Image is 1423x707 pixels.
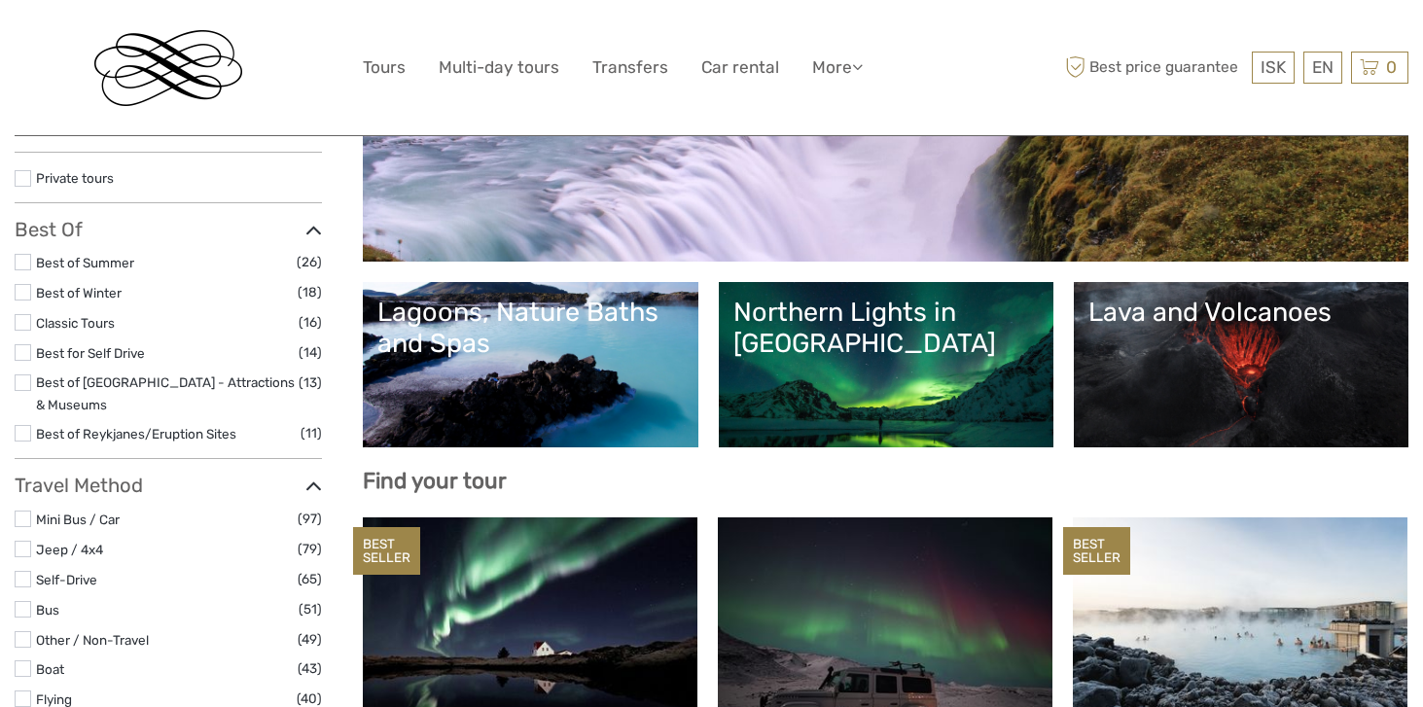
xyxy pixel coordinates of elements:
h3: Travel Method [15,474,322,497]
h3: Best Of [15,218,322,241]
a: More [812,53,863,82]
div: BEST SELLER [353,527,420,576]
span: (16) [299,311,322,334]
a: Other / Non-Travel [36,632,149,648]
a: Jeep / 4x4 [36,542,103,557]
div: Northern Lights in [GEOGRAPHIC_DATA] [733,297,1039,360]
span: 0 [1383,57,1400,77]
a: Golden Circle [377,111,1394,247]
a: Classic Tours [36,315,115,331]
a: Boat [36,661,64,677]
span: (49) [298,628,322,651]
a: Car rental [701,53,779,82]
div: Lagoons, Nature Baths and Spas [377,297,683,360]
a: Private tours [36,170,114,186]
a: Northern Lights in [GEOGRAPHIC_DATA] [733,297,1039,433]
a: Best of [GEOGRAPHIC_DATA] - Attractions & Museums [36,374,295,412]
span: (65) [298,568,322,590]
span: (97) [298,508,322,530]
span: (26) [297,251,322,273]
span: Best price guarantee [1060,52,1247,84]
div: BEST SELLER [1063,527,1130,576]
div: EN [1303,52,1342,84]
span: (11) [301,422,322,444]
span: (14) [299,341,322,364]
a: Best of Summer [36,255,134,270]
span: (51) [299,598,322,620]
span: (79) [298,538,322,560]
span: (18) [298,281,322,303]
a: Transfers [592,53,668,82]
span: (43) [298,657,322,680]
a: Multi-day tours [439,53,559,82]
a: Lagoons, Nature Baths and Spas [377,297,683,433]
a: Best of Reykjanes/Eruption Sites [36,426,236,442]
div: Lava and Volcanoes [1088,297,1394,328]
a: Tours [363,53,406,82]
a: Best for Self Drive [36,345,145,361]
a: Mini Bus / Car [36,512,120,527]
b: Find your tour [363,468,507,494]
a: Self-Drive [36,572,97,587]
a: Lava and Volcanoes [1088,297,1394,433]
img: Reykjavik Residence [94,30,242,106]
span: ISK [1261,57,1286,77]
span: (13) [299,371,322,394]
a: Best of Winter [36,285,122,300]
a: Flying [36,691,72,707]
a: Bus [36,602,59,618]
